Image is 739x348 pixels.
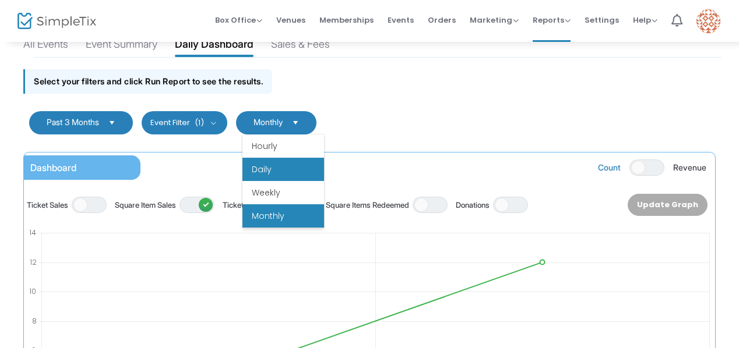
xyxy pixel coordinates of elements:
span: Dashboard [30,162,76,173]
span: Events [388,5,414,35]
text: 8 [32,316,37,326]
label: Ticket Sales [27,200,68,211]
span: (1) [195,118,204,127]
span: Settings [585,5,619,35]
div: Sales & Fees [271,36,330,56]
span: Help [633,15,657,26]
li: Daily [242,158,324,181]
span: Memberships [319,5,374,35]
span: Reports [533,15,571,26]
text: 10 [29,286,36,296]
span: Box Office [215,15,262,26]
label: Count [598,161,621,173]
span: Past 3 Months [47,117,99,127]
label: Square Items Redeemed [326,200,409,211]
span: Orders [428,5,456,35]
text: 12 [30,257,37,267]
text: 14 [29,228,36,237]
div: Event Summary [86,36,157,56]
label: Revenue [673,161,706,173]
span: Venues [276,5,305,35]
button: Event Filter(1) [142,111,227,134]
div: All Events [23,36,68,56]
span: Marketing [470,15,519,26]
span: Monthly [254,118,283,127]
button: Select [287,118,304,127]
div: Select your filters and click Run Report to see the results. [23,69,272,93]
label: Square Item Sales [115,200,176,211]
li: Weekly [242,181,324,204]
button: Select [104,118,120,127]
label: Donations [456,200,490,211]
span: ON [203,201,209,207]
li: Hourly [242,134,324,158]
li: Monthly [242,204,324,228]
div: Daily Dashboard [175,36,254,56]
label: Tickets Scanned [223,200,279,211]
